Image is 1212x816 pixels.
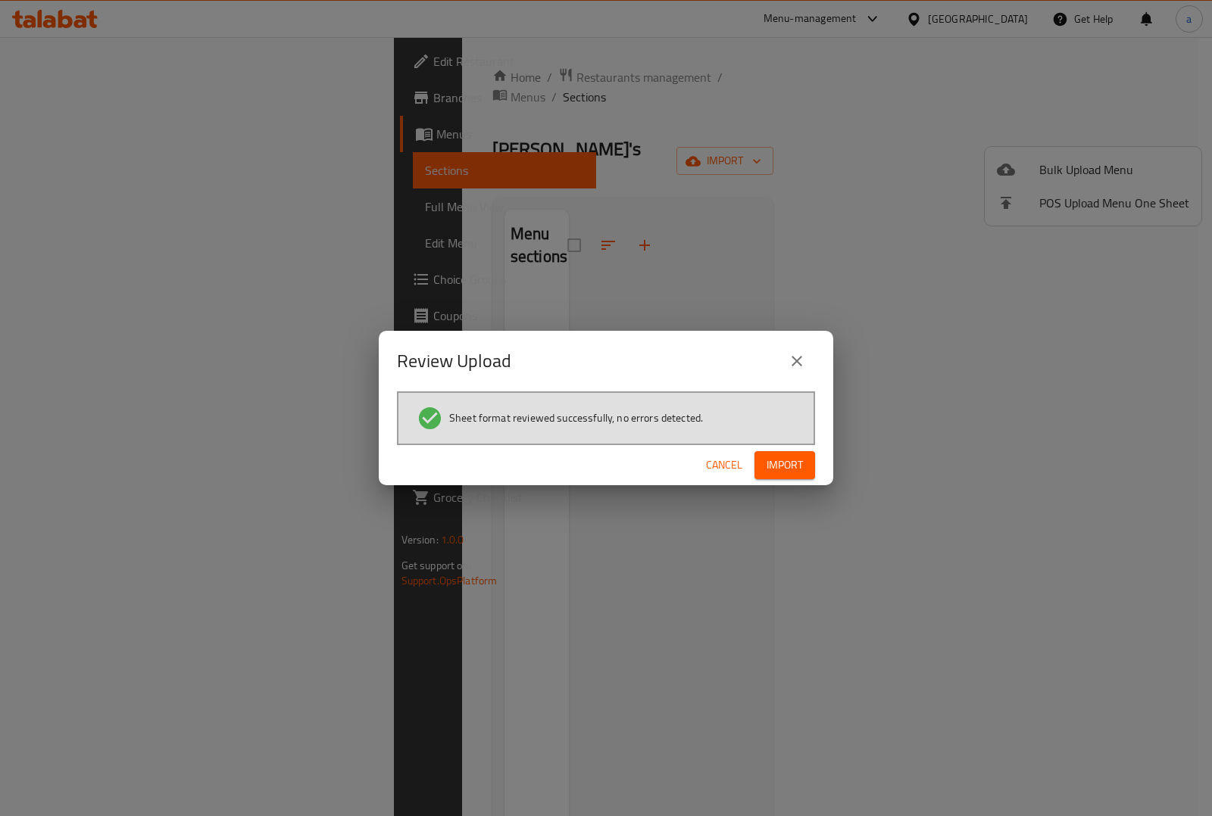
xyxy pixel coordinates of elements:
[397,349,511,373] h2: Review Upload
[754,451,815,479] button: Import
[449,410,703,425] span: Sheet format reviewed successfully, no errors detected.
[700,451,748,479] button: Cancel
[779,343,815,379] button: close
[706,456,742,475] span: Cancel
[767,456,803,475] span: Import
